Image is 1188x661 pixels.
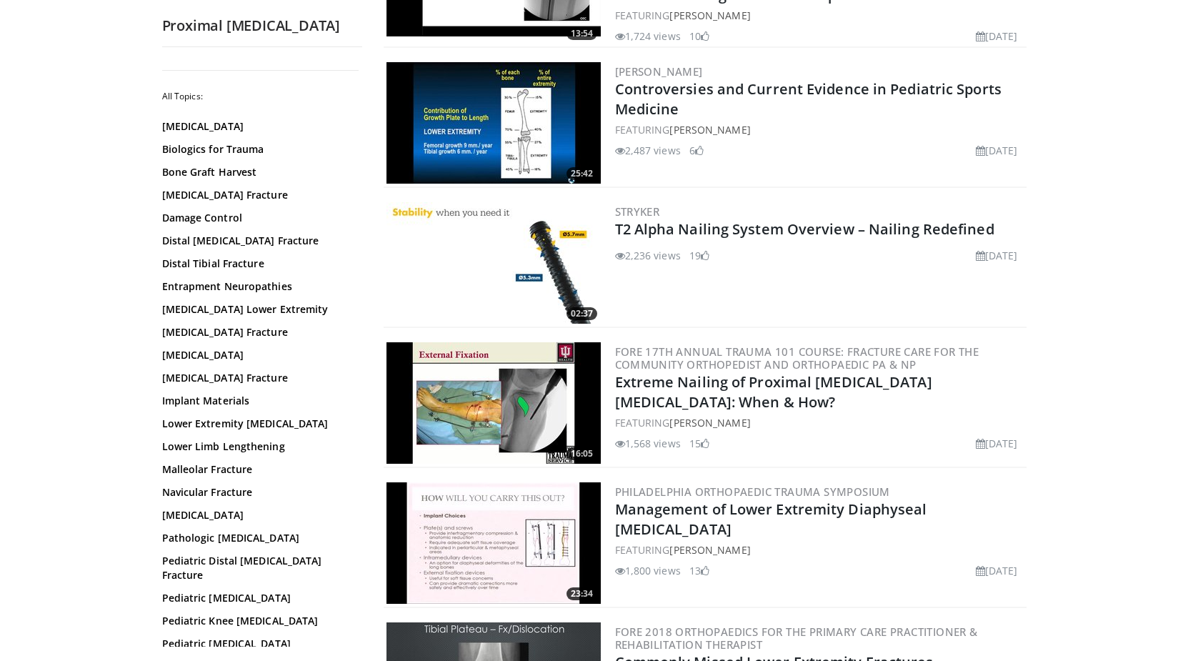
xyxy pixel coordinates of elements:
[615,415,1024,430] div: FEATURING
[615,29,681,44] li: 1,724 views
[386,342,601,464] a: 16:05
[162,531,355,545] a: Pathologic [MEDICAL_DATA]
[669,416,750,429] a: [PERSON_NAME]
[615,563,681,578] li: 1,800 views
[615,8,1024,23] div: FEATURING
[162,279,355,294] a: Entrapment Neuropathies
[162,348,355,362] a: [MEDICAL_DATA]
[976,143,1018,158] li: [DATE]
[615,204,660,219] a: Stryker
[615,64,703,79] a: [PERSON_NAME]
[162,188,355,202] a: [MEDICAL_DATA] Fracture
[615,79,1002,119] a: Controversies and Current Evidence in Pediatric Sports Medicine
[162,142,355,156] a: Biologics for Trauma
[566,587,597,600] span: 23:34
[162,508,355,522] a: [MEDICAL_DATA]
[669,123,750,136] a: [PERSON_NAME]
[162,211,355,225] a: Damage Control
[976,436,1018,451] li: [DATE]
[162,234,355,248] a: Distal [MEDICAL_DATA] Fracture
[162,302,355,317] a: [MEDICAL_DATA] Lower Extremity
[566,447,597,460] span: 16:05
[162,394,355,408] a: Implant Materials
[689,29,709,44] li: 10
[162,257,355,271] a: Distal Tibial Fracture
[386,62,601,184] a: 25:42
[615,625,978,652] a: FORE 2018 Orthopaedics for the Primary Care Practitioner & Rehabilitation Therapist
[566,167,597,180] span: 25:42
[162,91,359,102] h2: All Topics:
[615,500,927,539] a: Management of Lower Extremity Diaphyseal [MEDICAL_DATA]
[162,485,355,500] a: Navicular Fracture
[689,436,709,451] li: 15
[162,637,355,651] a: Pediatric [MEDICAL_DATA]
[162,119,355,134] a: [MEDICAL_DATA]
[976,248,1018,263] li: [DATE]
[615,344,979,372] a: FORE 17th Annual Trauma 101 Course: Fracture Care for the Community Orthopedist and Orthopaedic P...
[386,482,601,604] img: 80f5c4f3-9c9f-45dd-b963-95d0ee0e4850.300x170_q85_crop-smart_upscale.jpg
[615,143,681,158] li: 2,487 views
[615,219,994,239] a: T2 Alpha Nailing System Overview – Nailing Redefined
[386,482,601,604] a: 23:34
[976,563,1018,578] li: [DATE]
[615,372,932,412] a: Extreme Nailing of Proximal [MEDICAL_DATA] [MEDICAL_DATA]: When & How?
[162,165,355,179] a: Bone Graft Harvest
[162,462,355,477] a: Malleolar Fracture
[669,9,750,22] a: [PERSON_NAME]
[162,439,355,454] a: Lower Limb Lengthening
[615,122,1024,137] div: FEATURING
[162,591,355,605] a: Pediatric [MEDICAL_DATA]
[615,542,1024,557] div: FEATURING
[386,342,601,464] img: a6b4f12f-712e-460d-809c-3e4020069833.300x170_q85_crop-smart_upscale.jpg
[162,371,355,385] a: [MEDICAL_DATA] Fracture
[162,614,355,628] a: Pediatric Knee [MEDICAL_DATA]
[976,29,1018,44] li: [DATE]
[162,325,355,339] a: [MEDICAL_DATA] Fracture
[386,202,601,324] img: 408067d5-47f4-40c8-8ba3-556ee257df65.300x170_q85_crop-smart_upscale.jpg
[566,307,597,320] span: 02:37
[162,16,362,35] h2: Proximal [MEDICAL_DATA]
[689,563,709,578] li: 13
[615,248,681,263] li: 2,236 views
[566,27,597,40] span: 13:54
[689,248,709,263] li: 19
[669,543,750,557] a: [PERSON_NAME]
[615,436,681,451] li: 1,568 views
[615,484,890,499] a: Philadelphia Orthopaedic Trauma Symposium
[162,417,355,431] a: Lower Extremity [MEDICAL_DATA]
[386,62,601,184] img: 304664d8-6302-437c-b1a2-b3c55b7bb32a.300x170_q85_crop-smart_upscale.jpg
[162,554,355,582] a: Pediatric Distal [MEDICAL_DATA] Fracture
[386,202,601,324] a: 02:37
[689,143,704,158] li: 6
